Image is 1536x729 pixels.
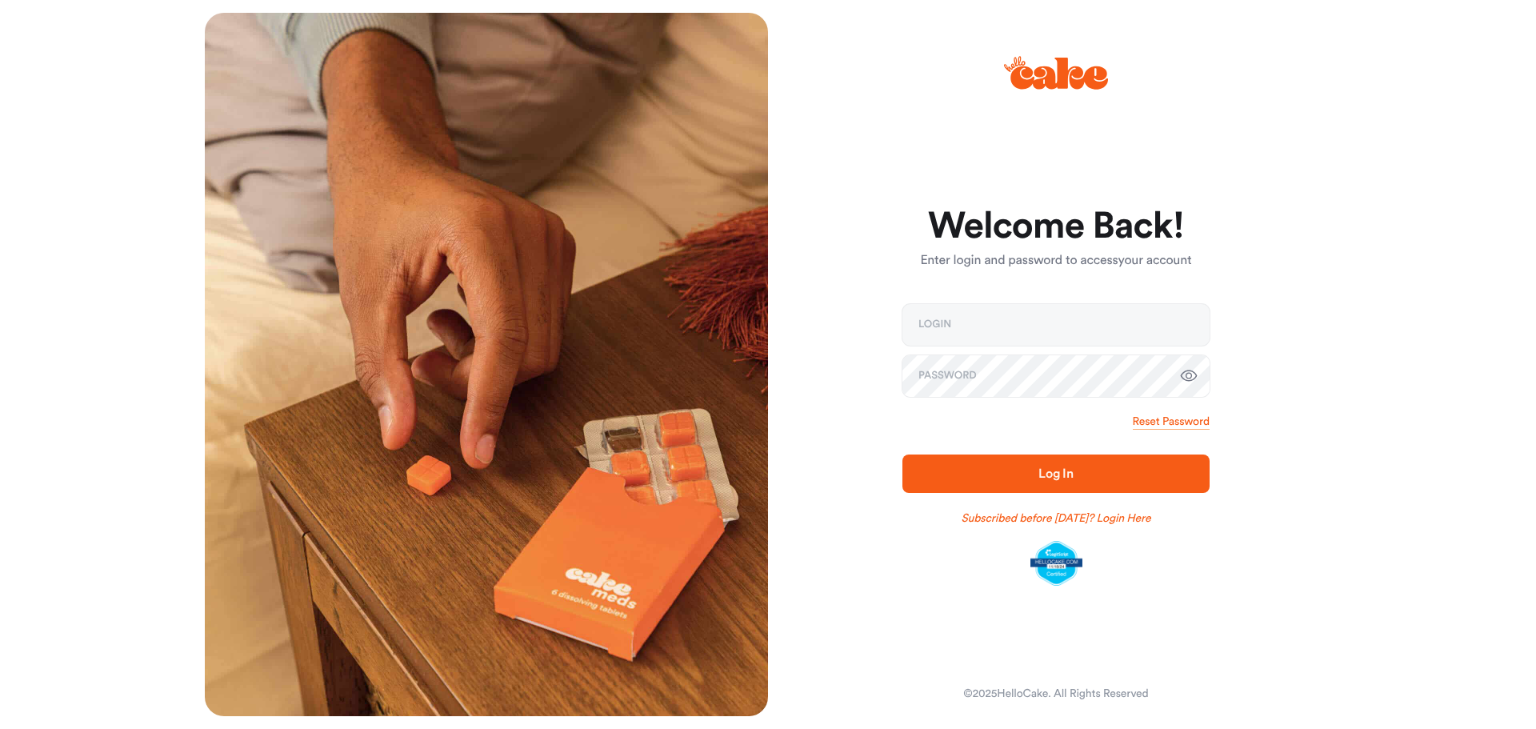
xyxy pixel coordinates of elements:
[902,251,1210,270] p: Enter login and password to access your account
[902,207,1210,246] h1: Welcome Back!
[1038,467,1074,480] span: Log In
[1133,414,1210,430] a: Reset Password
[1030,541,1082,586] img: legit-script-certified.png
[902,455,1210,493] button: Log In
[963,686,1148,702] div: © 2025 HelloCake. All Rights Reserved
[962,511,1151,527] a: Subscribed before [DATE]? Login Here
